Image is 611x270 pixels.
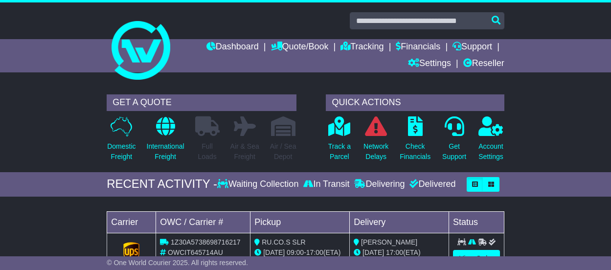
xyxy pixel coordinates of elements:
[171,238,240,246] span: 1Z30A5738698716217
[107,259,248,267] span: © One World Courier 2025. All rights reserved.
[362,248,384,256] span: [DATE]
[408,56,451,72] a: Settings
[254,247,345,258] div: - (ETA)
[206,39,259,56] a: Dashboard
[168,248,223,256] span: OWCIT645714AU
[107,211,156,233] td: Carrier
[478,116,504,167] a: AccountSettings
[386,248,403,256] span: 17:00
[478,141,503,162] p: Account Settings
[195,141,220,162] p: Full Loads
[156,211,250,233] td: OWC / Carrier #
[306,248,323,256] span: 17:00
[453,250,500,267] a: View Order
[271,39,329,56] a: Quote/Book
[407,179,455,190] div: Delivered
[340,39,384,56] a: Tracking
[442,141,466,162] p: Get Support
[363,116,389,167] a: NetworkDelays
[326,94,504,111] div: QUICK ACTIONS
[449,211,504,233] td: Status
[352,179,407,190] div: Delivering
[270,141,296,162] p: Air / Sea Depot
[328,116,351,167] a: Track aParcel
[263,248,285,256] span: [DATE]
[217,179,301,190] div: Waiting Collection
[123,242,140,262] img: GetCarrierServiceLogo
[107,116,136,167] a: DomesticFreight
[250,211,350,233] td: Pickup
[262,238,305,246] span: RU.CO.S SLR
[354,247,445,258] div: (ETA)
[107,94,296,111] div: GET A QUOTE
[230,141,259,162] p: Air & Sea Freight
[328,141,351,162] p: Track a Parcel
[361,238,417,246] span: [PERSON_NAME]
[399,116,431,167] a: CheckFinancials
[107,141,136,162] p: Domestic Freight
[400,141,430,162] p: Check Financials
[363,141,388,162] p: Network Delays
[301,179,352,190] div: In Transit
[287,248,304,256] span: 09:00
[442,116,467,167] a: GetSupport
[350,211,449,233] td: Delivery
[146,116,185,167] a: InternationalFreight
[396,39,440,56] a: Financials
[107,177,217,191] div: RECENT ACTIVITY -
[147,141,184,162] p: International Freight
[463,56,504,72] a: Reseller
[453,39,492,56] a: Support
